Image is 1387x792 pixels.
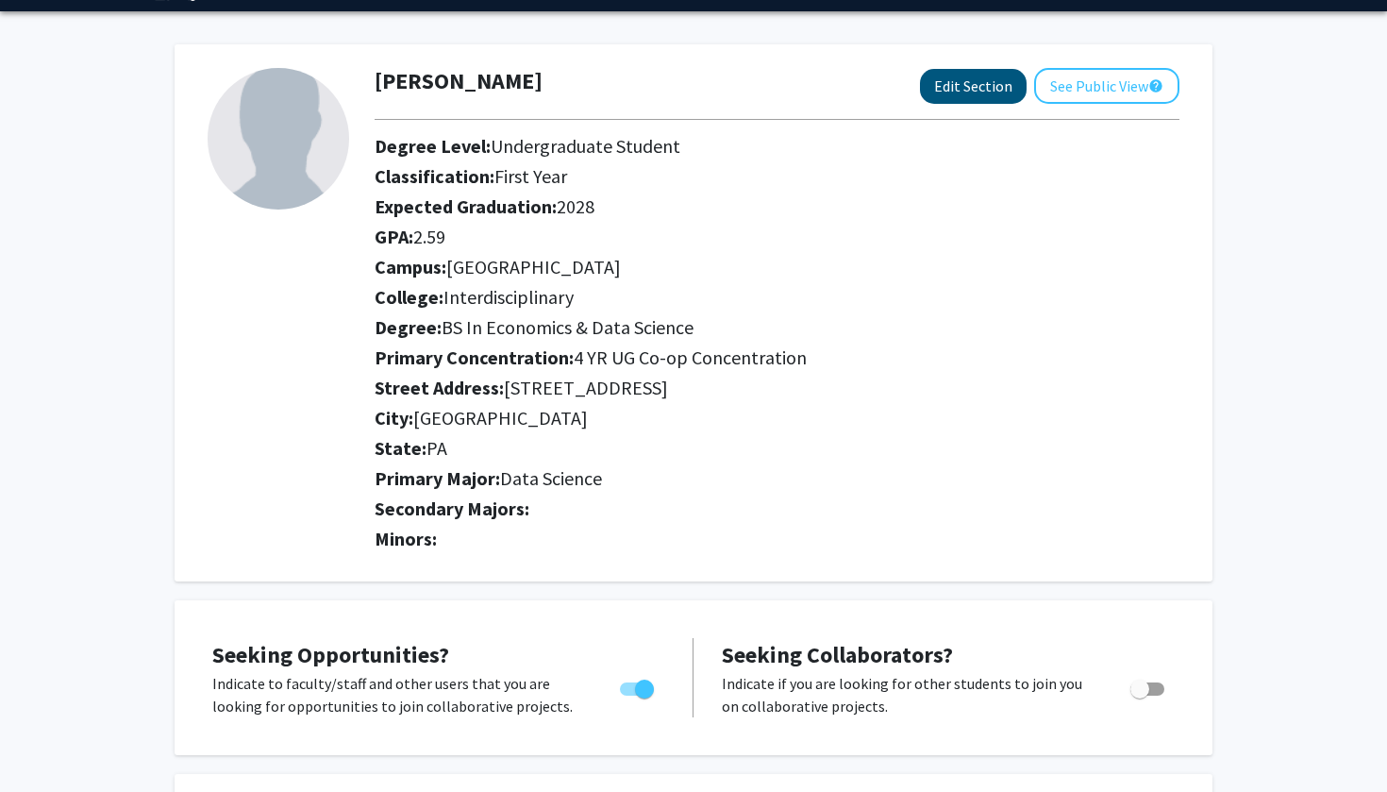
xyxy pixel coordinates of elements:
[14,707,80,778] iframe: Chat
[557,194,594,218] span: 2028
[375,165,1179,188] h2: Classification:
[375,226,1179,248] h2: GPA:
[212,640,449,669] span: Seeking Opportunities?
[446,255,621,278] span: [GEOGRAPHIC_DATA]
[494,164,567,188] span: First Year
[722,640,953,669] span: Seeking Collaborators?
[574,345,807,369] span: 4 YR UG Co-op Concentration
[375,195,1179,218] h2: Expected Graduation:
[375,316,1179,339] h2: Degree:
[612,672,664,700] div: Toggle
[722,672,1095,717] p: Indicate if you are looking for other students to join you on collaborative projects.
[426,436,447,460] span: PA
[375,407,1179,430] h2: City:
[375,135,1179,158] h2: Degree Level:
[375,256,1179,278] h2: Campus:
[413,406,588,430] span: [GEOGRAPHIC_DATA]
[375,286,1179,309] h2: College:
[375,437,1179,460] h2: State:
[413,225,445,248] span: 2.59
[920,69,1027,104] button: Edit Section
[375,497,1179,520] h2: Secondary Majors:
[442,315,693,339] span: BS In Economics & Data Science
[500,466,602,490] span: Data Science
[375,528,1179,550] h2: Minors:
[491,134,680,158] span: Undergraduate Student
[1034,68,1179,104] button: See Public View
[375,467,1179,490] h2: Primary Major:
[1123,672,1175,700] div: Toggle
[375,377,1179,399] h2: Street Address:
[1148,75,1163,97] mat-icon: help
[375,68,543,95] h1: [PERSON_NAME]
[208,68,349,210] img: Profile Picture
[504,376,668,399] span: [STREET_ADDRESS]
[212,672,584,717] p: Indicate to faculty/staff and other users that you are looking for opportunities to join collabor...
[375,346,1179,369] h2: Primary Concentration:
[443,285,574,309] span: Interdisciplinary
